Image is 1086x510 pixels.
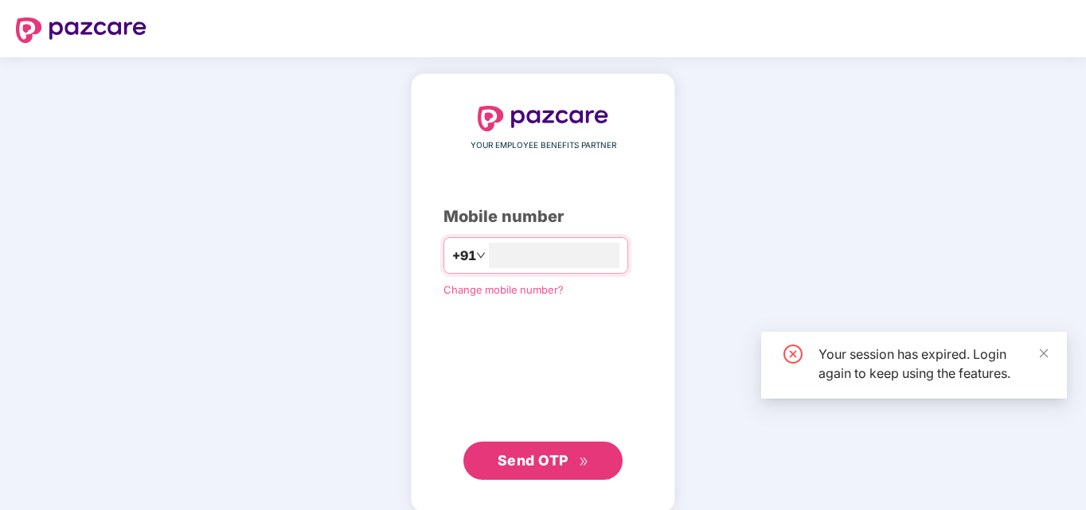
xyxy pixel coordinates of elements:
[471,139,616,152] span: YOUR EMPLOYEE BENEFITS PARTNER
[443,204,643,229] div: Mobile number
[443,283,564,296] a: Change mobile number?
[463,442,623,480] button: Send OTPdouble-right
[1038,348,1049,359] span: close
[818,345,1048,383] div: Your session has expired. Login again to keep using the features.
[16,18,146,43] img: logo
[579,457,589,467] span: double-right
[476,251,486,260] span: down
[478,106,608,131] img: logo
[498,452,568,469] span: Send OTP
[783,345,803,364] span: close-circle
[452,246,476,266] span: +91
